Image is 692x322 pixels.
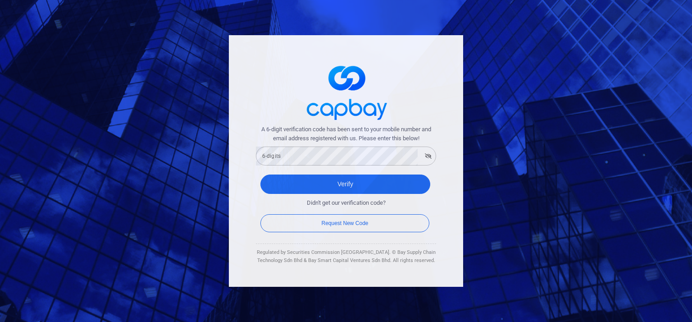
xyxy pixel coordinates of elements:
button: Request New Code [260,214,429,232]
button: Verify [260,175,430,194]
span: A 6-digit verification code has been sent to your mobile number and email address registered with... [256,125,436,144]
span: Didn't get our verification code? [307,198,386,208]
img: logo [301,58,391,125]
div: Regulated by Securities Commission [GEOGRAPHIC_DATA]. © Bay Supply Chain Technology Sdn Bhd & Bay... [256,248,436,264]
